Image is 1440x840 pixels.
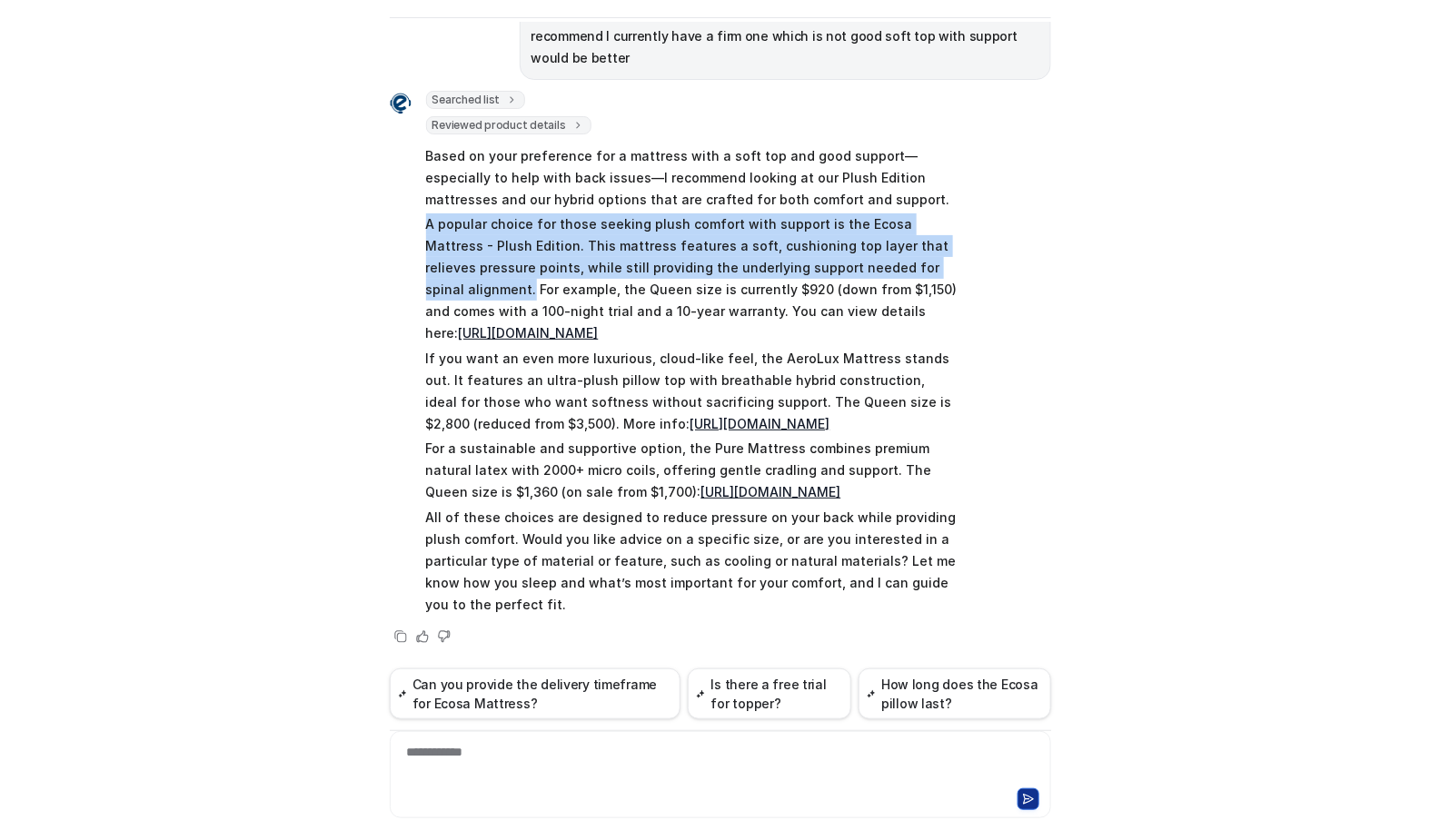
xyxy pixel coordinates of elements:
p: Hi I’m looking for a new mattress but u have back issues so which one would you recommend I curre... [531,4,1039,69]
p: If you want an even more luxurious, cloud-like feel, the AeroLux Mattress stands out. It features... [426,348,958,435]
p: A popular choice for those seeking plush comfort with support is the Ecosa Mattress - Plush Editi... [426,213,958,344]
span: Reviewed product details [426,116,591,134]
a: [URL][DOMAIN_NAME] [459,325,599,341]
img: Widget [390,93,412,114]
p: All of these choices are designed to reduce pressure on your back while providing plush comfort. ... [426,507,958,616]
button: How long does the Ecosa pillow last? [859,668,1051,719]
p: For a sustainable and supportive option, the Pure Mattress combines premium natural latex with 20... [426,438,958,503]
p: Based on your preference for a mattress with a soft top and good support—especially to help with ... [426,145,958,211]
button: Can you provide the delivery timeframe for Ecosa Mattress? [390,668,681,719]
a: [URL][DOMAIN_NAME] [690,416,830,431]
span: Searched list [426,91,526,109]
button: Is there a free trial for topper? [688,668,850,719]
a: [URL][DOMAIN_NAME] [701,484,841,499]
